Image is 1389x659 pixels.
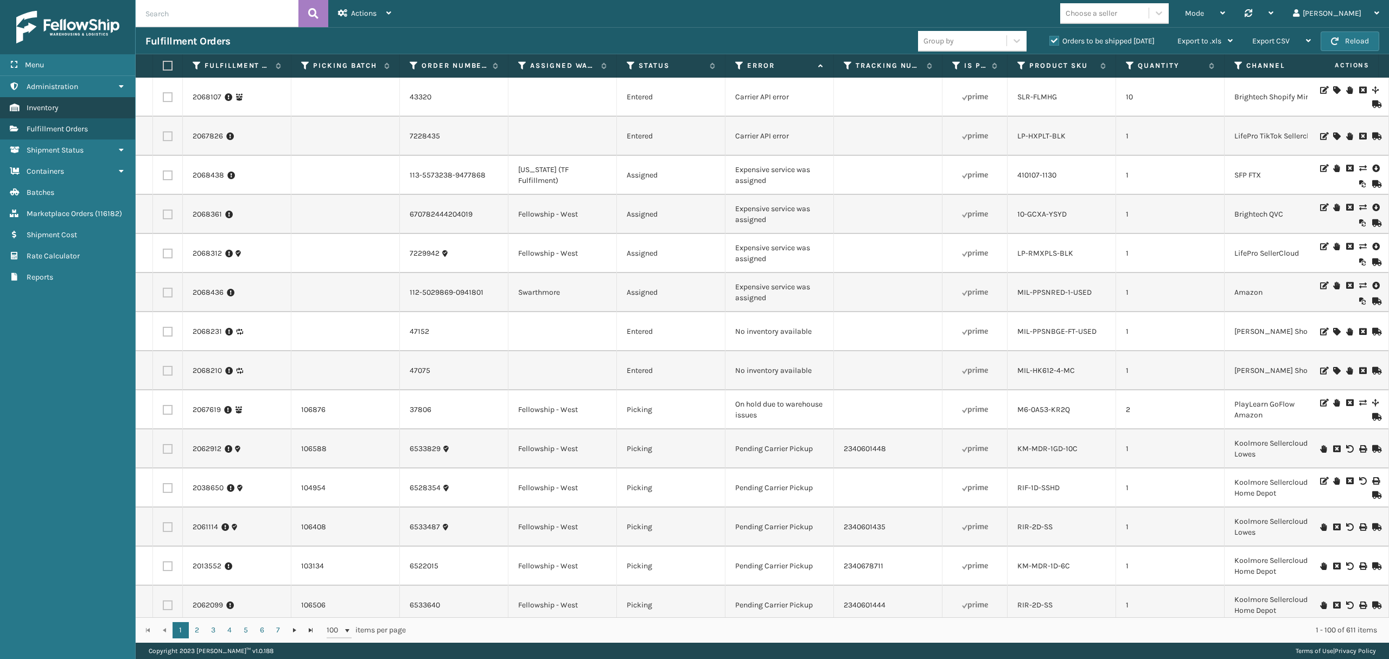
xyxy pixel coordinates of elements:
i: Edit [1320,399,1327,407]
i: Print BOL [1359,601,1366,609]
span: Marketplace Orders [27,209,93,218]
td: Picking [617,390,725,429]
td: 1 [1116,468,1225,508]
td: Expensive service was assigned [725,234,834,273]
i: Edit [1320,164,1327,172]
i: Mark as Shipped [1372,367,1379,375]
a: 2038650 [193,483,224,493]
i: On Hold [1320,523,1327,531]
i: Mark as Shipped [1372,328,1379,335]
td: 106408 [291,508,400,547]
a: 2062099 [193,600,223,611]
td: Fellowship - West [508,547,617,586]
span: Go to the last page [307,626,315,635]
td: 2 [1116,390,1225,429]
i: Assign Carrier and Warehouse [1333,86,1340,94]
label: Orders to be shipped [DATE] [1049,36,1155,46]
span: Fulfillment Orders [27,124,88,134]
i: Cancel Fulfillment Order [1346,282,1353,289]
a: 47152 [410,326,429,337]
span: items per page [327,622,406,638]
td: 1 [1116,351,1225,390]
i: On Hold [1333,477,1340,485]
a: 37806 [410,404,431,415]
i: Mark as Shipped [1372,601,1379,609]
td: 106876 [291,390,400,429]
td: LifePro TikTok Sellercloud [1225,117,1333,156]
i: Edit [1320,282,1327,289]
label: Is Prime [964,61,986,71]
i: Split Fulfillment Order [1372,399,1379,407]
a: 7 [270,622,286,638]
i: Cancel Fulfillment Order [1359,132,1366,140]
div: Group by [923,35,954,47]
a: 10-GCXA-YSYD [1017,210,1067,219]
td: Pending Carrier Pickup [725,429,834,468]
td: Carrier API error [725,117,834,156]
a: LP-RMXPLS-BLK [1017,249,1073,258]
p: Copyright 2023 [PERSON_NAME]™ v 1.0.188 [149,643,273,659]
a: Go to the last page [303,622,319,638]
td: Fellowship - West [508,586,617,625]
button: Reload [1321,31,1379,51]
i: Mark as Shipped [1372,100,1379,108]
a: 2067826 [193,131,223,142]
i: On Hold [1320,601,1327,609]
td: On hold due to warehouse issues [725,390,834,429]
span: 100 [327,625,343,636]
label: Quantity [1138,61,1203,71]
i: Change shipping [1359,164,1366,172]
span: Mode [1185,9,1204,18]
span: Rate Calculator [27,251,80,261]
div: Choose a seller [1066,8,1117,19]
a: 410107-1130 [1017,170,1056,180]
td: Pending Carrier Pickup [725,508,834,547]
div: | [1296,643,1376,659]
i: Cancel Fulfillment Order [1346,399,1353,407]
td: Koolmore Sellercloud Home Depot [1225,468,1333,508]
td: Entered [617,351,725,390]
label: Picking Batch [313,61,379,71]
a: SLR-FLMHG [1017,92,1057,102]
i: Cancel Fulfillment Order [1359,328,1366,335]
i: Print BOL [1359,562,1366,570]
a: Terms of Use [1296,647,1333,655]
a: 2068210 [193,365,222,376]
i: Cancel Fulfillment Order [1346,164,1353,172]
i: Mark as Shipped [1372,445,1379,453]
i: Cancel Fulfillment Order [1359,367,1366,375]
a: 7228435 [410,131,440,142]
td: [US_STATE] (TF Fulfillment) [508,156,617,195]
a: 2068312 [193,248,222,259]
span: Shipment Status [27,145,84,155]
i: Pull Label [1372,163,1379,174]
a: 6 [254,622,270,638]
a: 5 [238,622,254,638]
i: Reoptimize [1359,219,1366,227]
td: Fellowship - West [508,195,617,234]
a: 6533487 [410,522,440,533]
i: Mark as Shipped [1372,258,1379,266]
i: Assign Carrier and Warehouse [1333,367,1340,375]
label: Assigned Warehouse [530,61,596,71]
i: On Hold [1346,367,1353,375]
a: 112-5029869-0941801 [410,287,483,298]
span: Actions [1301,56,1376,74]
i: Void BOL [1346,445,1353,453]
td: 104954 [291,468,400,508]
td: Fellowship - West [508,234,617,273]
a: MIL-HK612-4-MC [1017,366,1075,375]
td: Expensive service was assigned [725,156,834,195]
td: Fellowship - West [508,390,617,429]
span: Batches [27,188,54,197]
i: Cancel Fulfillment Order [1359,86,1366,94]
td: 1 [1116,312,1225,351]
td: 1 [1116,117,1225,156]
label: Order Number [422,61,487,71]
i: Reoptimize [1359,297,1366,305]
td: 1 [1116,508,1225,547]
i: On Hold [1333,282,1340,289]
i: Edit [1320,132,1327,140]
a: 6533829 [410,443,441,454]
td: 2340601444 [834,586,942,625]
